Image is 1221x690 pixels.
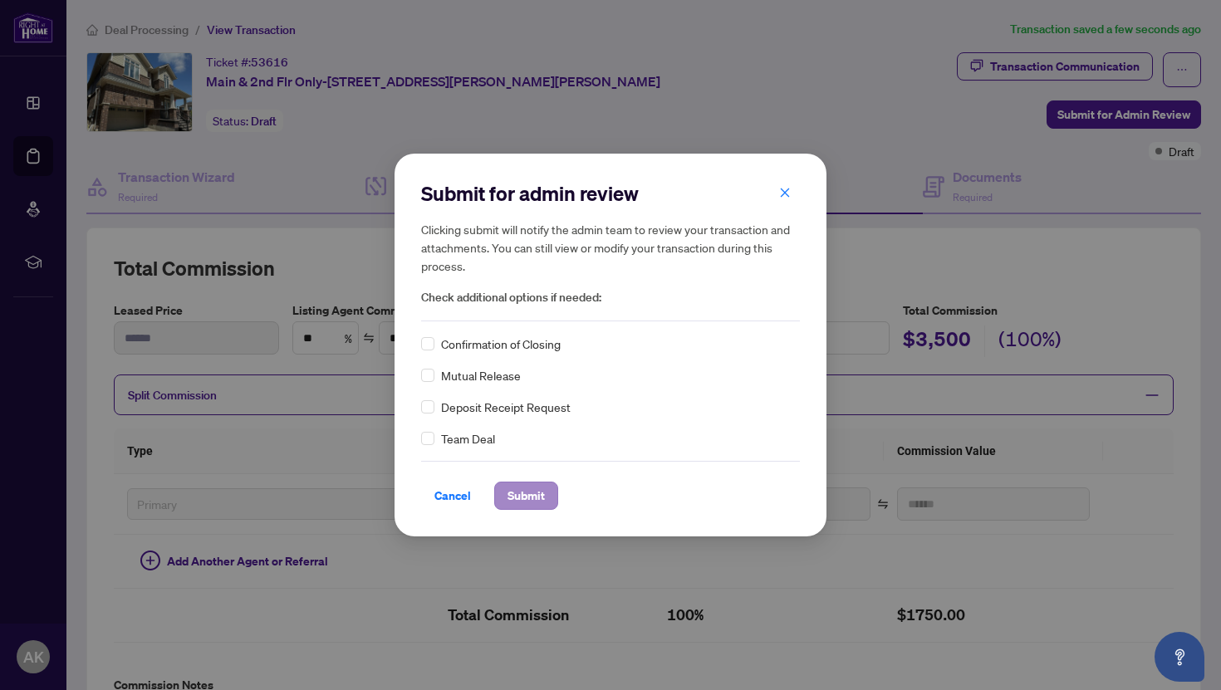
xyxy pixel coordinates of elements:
[1155,632,1204,682] button: Open asap
[421,482,484,510] button: Cancel
[434,482,471,509] span: Cancel
[494,482,558,510] button: Submit
[421,288,800,307] span: Check additional options if needed:
[441,429,495,448] span: Team Deal
[508,482,545,509] span: Submit
[779,187,791,198] span: close
[441,366,521,384] span: Mutual Release
[421,180,800,207] h2: Submit for admin review
[441,398,571,416] span: Deposit Receipt Request
[421,220,800,275] h5: Clicking submit will notify the admin team to review your transaction and attachments. You can st...
[441,335,561,353] span: Confirmation of Closing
